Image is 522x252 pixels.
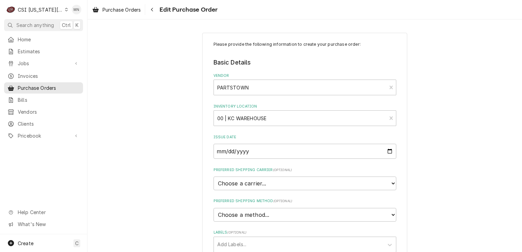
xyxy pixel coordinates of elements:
a: Go to Pricebook [4,130,83,141]
div: Labels [214,230,396,252]
span: C [75,240,79,247]
a: Invoices [4,70,83,82]
div: Preferred Shipping Carrier [214,167,396,190]
button: Search anythingCtrlK [4,19,83,31]
a: Go to What's New [4,219,83,230]
a: Go to Jobs [4,58,83,69]
label: Labels [214,230,396,235]
span: What's New [18,221,79,228]
span: Edit Purchase Order [157,5,218,14]
a: Go to Help Center [4,207,83,218]
a: Vendors [4,106,83,117]
span: Purchase Orders [18,84,80,92]
span: Search anything [16,22,54,29]
a: Purchase Orders [90,4,143,15]
span: K [75,22,79,29]
button: Navigate back [147,4,157,15]
span: Bills [18,96,80,103]
input: yyyy-mm-dd [214,144,396,159]
span: Pricebook [18,132,69,139]
a: Estimates [4,46,83,57]
span: Invoices [18,72,80,80]
div: Vendor [214,73,396,95]
span: ( optional ) [227,230,246,234]
span: Jobs [18,60,69,67]
div: CSI Kansas City's Avatar [6,5,16,14]
label: Preferred Shipping Carrier [214,167,396,173]
div: Inventory Location [214,104,396,126]
label: Vendor [214,73,396,79]
p: Please provide the following information to create your purchase order: [214,41,396,47]
label: Issue Date [214,135,396,140]
span: Clients [18,120,80,127]
label: Inventory Location [214,104,396,109]
div: Melissa Nehls's Avatar [72,5,81,14]
a: Bills [4,94,83,106]
span: Vendors [18,108,80,115]
div: MN [72,5,81,14]
span: ( optional ) [273,168,292,172]
span: Help Center [18,209,79,216]
a: Purchase Orders [4,82,83,94]
span: Purchase Orders [102,6,141,13]
span: Create [18,240,33,246]
div: CSI [US_STATE][GEOGRAPHIC_DATA] [18,6,63,13]
a: Home [4,34,83,45]
a: Clients [4,118,83,129]
label: Preferred Shipping Method [214,198,396,204]
span: ( optional ) [273,199,292,203]
div: Issue Date [214,135,396,159]
legend: Basic Details [214,58,396,67]
div: Preferred Shipping Method [214,198,396,221]
span: Ctrl [62,22,71,29]
div: C [6,5,16,14]
span: Home [18,36,80,43]
span: Estimates [18,48,80,55]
